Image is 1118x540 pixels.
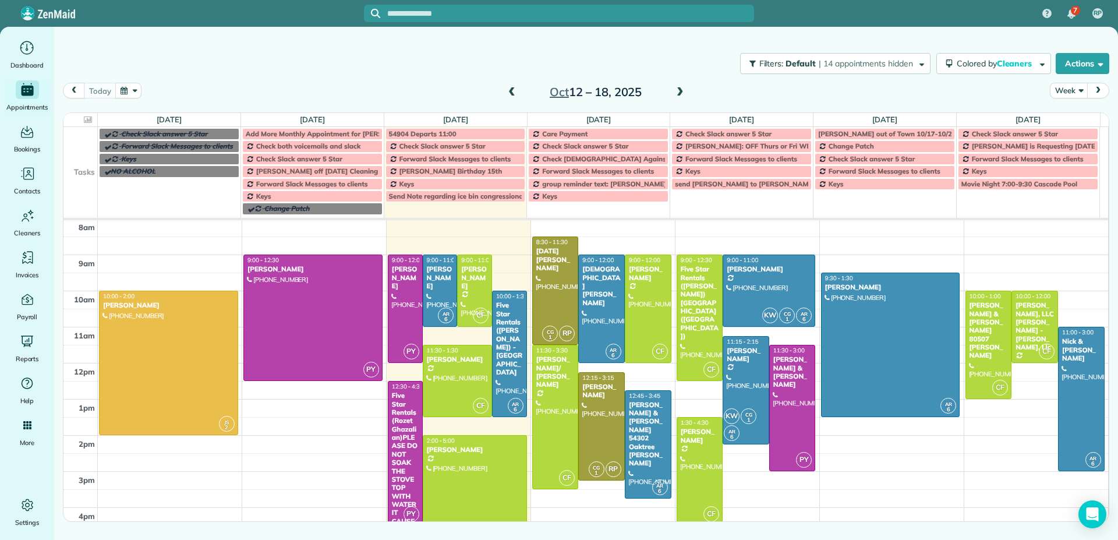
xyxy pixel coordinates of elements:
[364,9,380,18] button: Focus search
[703,506,719,522] span: CF
[1050,83,1088,98] button: Week
[5,206,49,239] a: Cleaners
[79,475,95,485] span: 3pm
[740,53,931,74] button: Filters: Default | 14 appointments hidden
[773,355,812,389] div: [PERSON_NAME] & [PERSON_NAME]
[5,332,49,365] a: Reports
[727,256,758,264] span: 9:00 - 11:00
[542,154,711,163] span: Check [DEMOGRAPHIC_DATA] Against Spreadsheet
[79,403,95,412] span: 1pm
[685,154,797,163] span: Forward Slack Messages to clients
[726,347,766,363] div: [PERSON_NAME]
[15,517,40,528] span: Settings
[582,374,614,382] span: 12:15 - 3:15
[392,383,423,390] span: 12:30 - 4:30
[796,452,812,468] span: PY
[550,84,569,99] span: Oct
[829,179,844,188] span: Keys
[5,80,49,113] a: Appointments
[1016,292,1050,300] span: 10:00 - 12:00
[404,506,419,522] span: PY
[762,308,778,323] span: KW
[972,154,1084,163] span: Forward Slack Messages to clients
[399,142,486,150] span: Check Slack answer 5 Star
[542,192,557,200] span: Keys
[102,301,235,309] div: [PERSON_NAME]
[392,256,423,264] span: 9:00 - 12:00
[1015,301,1055,351] div: [PERSON_NAME], LLC [PERSON_NAME] - [PERSON_NAME], Llc
[972,129,1058,138] span: Check Slack answer 5 Star
[121,129,207,138] span: Check Slack answer 5 Star
[300,115,325,124] a: [DATE]
[5,38,49,71] a: Dashboard
[5,290,49,323] a: Payroll
[5,164,49,197] a: Contacts
[703,362,719,377] span: CF
[685,167,700,175] span: Keys
[773,347,805,354] span: 11:30 - 3:00
[438,314,453,325] small: 6
[473,308,489,323] span: CF
[512,401,519,407] span: AR
[1039,344,1055,359] span: CF
[957,58,1036,69] span: Colored by
[675,179,815,188] span: send [PERSON_NAME] to [PERSON_NAME]
[496,292,528,300] span: 10:00 - 1:30
[74,295,95,304] span: 10am
[543,332,557,343] small: 1
[945,401,952,407] span: AR
[589,468,604,479] small: 1
[680,265,720,340] div: Five Star Rentals ([PERSON_NAME]) [GEOGRAPHIC_DATA] ([GEOGRAPHIC_DATA])
[1062,337,1101,362] div: Nick & [PERSON_NAME]
[256,192,271,200] span: Keys
[536,355,575,389] div: [PERSON_NAME]/ [PERSON_NAME]
[629,256,660,264] span: 9:00 - 12:00
[786,58,816,69] span: Default
[426,265,454,290] div: [PERSON_NAME]
[992,380,1008,396] span: CF
[79,259,95,268] span: 9am
[399,179,415,188] span: Keys
[656,482,663,489] span: AR
[829,154,915,163] span: Check Slack answer 5 Star
[729,115,754,124] a: [DATE]
[121,154,136,163] span: Keys
[17,311,38,323] span: Payroll
[801,310,808,317] span: AR
[1086,458,1101,470] small: 6
[496,301,523,376] div: Five Star Rentals ([PERSON_NAME]) - [GEOGRAPHIC_DATA]
[825,274,853,282] span: 9:30 - 1:30
[363,362,379,377] span: PY
[427,347,458,354] span: 11:30 - 1:30
[586,115,611,124] a: [DATE]
[157,115,182,124] a: [DATE]
[680,428,720,444] div: [PERSON_NAME]
[5,374,49,407] a: Help
[14,143,41,155] span: Bookings
[542,142,628,150] span: Check Slack answer 5 Star
[536,247,575,272] div: [DATE][PERSON_NAME]
[582,256,614,264] span: 9:00 - 12:00
[256,142,361,150] span: Check both voicemails and slack
[103,292,135,300] span: 10:00 - 2:00
[606,461,621,477] span: RP
[542,179,666,188] span: group reminder text: [PERSON_NAME]
[629,392,660,400] span: 12:45 - 3:45
[829,167,940,175] span: Forward Slack Messages to clients
[997,58,1034,69] span: Cleaners
[872,115,897,124] a: [DATE]
[628,401,668,468] div: [PERSON_NAME] & [PERSON_NAME] 54302 Oaktree [PERSON_NAME]
[256,167,416,175] span: [PERSON_NAME] off [DATE] Cleaning Restaurant
[426,446,523,454] div: [PERSON_NAME]
[1078,500,1106,528] div: Open Intercom Messenger
[547,329,554,335] span: CG
[653,486,667,497] small: 6
[461,256,493,264] span: 9:00 - 11:00
[818,129,956,138] span: [PERSON_NAME] out of Town 10/17-10/21
[1089,455,1096,461] span: AR
[427,256,458,264] span: 9:00 - 11:00
[559,470,575,486] span: CF
[5,122,49,155] a: Bookings
[606,350,621,361] small: 6
[724,432,739,443] small: 6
